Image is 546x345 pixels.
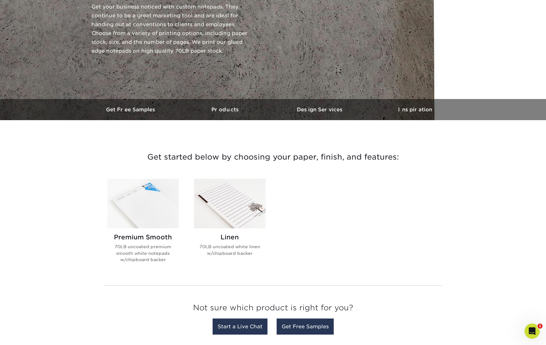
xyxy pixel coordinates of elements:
[107,179,179,228] img: Premium Smooth Notepads
[179,99,273,120] a: Products
[84,107,179,113] h3: Get Free Samples
[89,143,458,171] h3: Get started below by choosing your paper, finish, and features:
[194,179,266,228] img: Linen Notepads
[277,319,334,335] a: Get Free Samples
[368,99,462,120] a: Inspiration
[107,179,179,273] a: Premium Smooth Notepads Premium Smooth 70LB uncoated premium smooth white notepads w/chipboard ba...
[179,107,273,113] h3: Products
[107,233,179,241] h2: Premium Smooth
[194,233,266,241] h2: Linen
[213,319,267,335] a: Start a Live Chat
[104,298,442,320] h3: Not sure which product is right for you?
[84,99,179,120] a: Get Free Samples
[537,324,543,329] span: 1
[368,107,462,113] h3: Inspiration
[273,107,368,113] h3: Design Services
[194,243,266,256] p: 70LB uncoated white linen w/chipboard backer
[107,243,179,263] p: 70LB uncoated premium smooth white notepads w/chipboard backer
[91,3,249,56] p: Get your business noticed with custom notepads. They continue to be a great marketing tool and ar...
[525,324,540,339] iframe: Intercom live chat
[273,99,368,120] a: Design Services
[194,179,266,273] a: Linen Notepads Linen 70LB uncoated white linen w/chipboard backer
